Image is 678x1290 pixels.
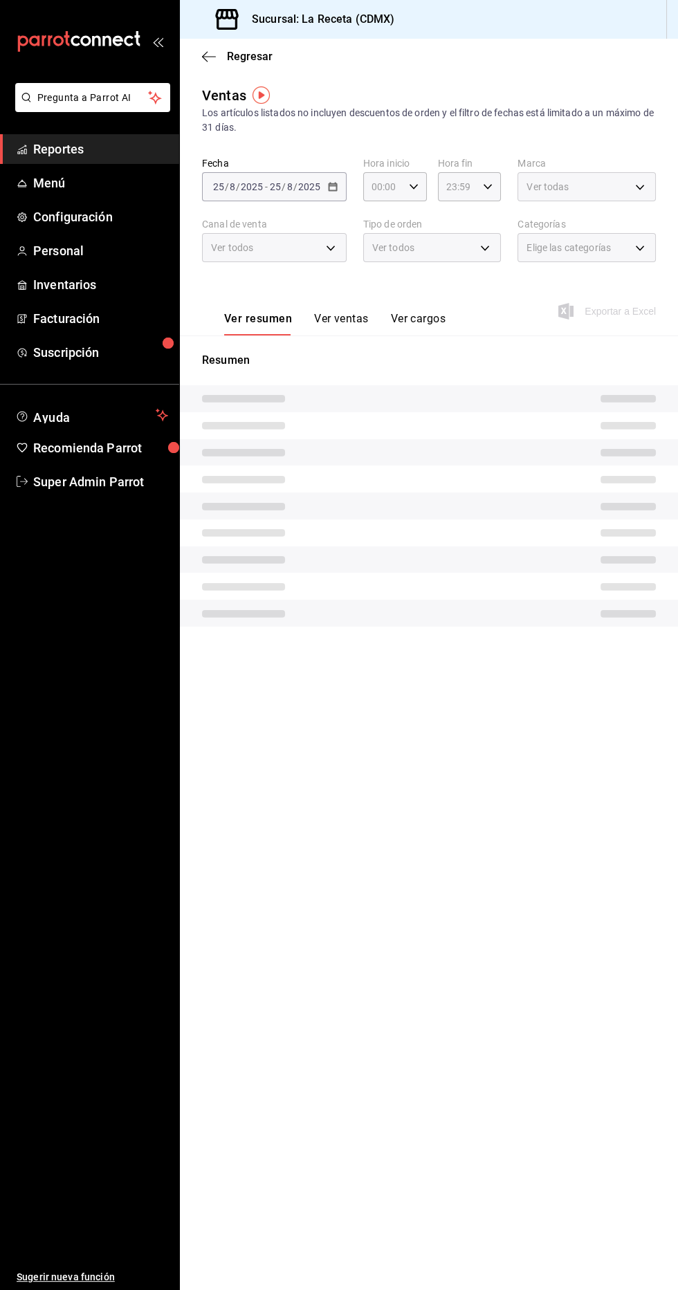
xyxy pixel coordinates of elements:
span: Recomienda Parrot [33,439,168,457]
label: Canal de venta [202,219,347,229]
button: Ver resumen [224,312,292,335]
span: / [225,181,229,192]
span: Facturación [33,309,168,328]
span: Elige las categorías [526,241,611,255]
span: Inventarios [33,275,168,294]
span: Ver todos [211,241,253,255]
span: Ver todos [372,241,414,255]
input: ---- [240,181,264,192]
span: / [293,181,297,192]
button: Ver cargos [391,312,446,335]
span: / [236,181,240,192]
span: Ver todas [526,180,569,194]
label: Fecha [202,158,347,168]
span: Super Admin Parrot [33,472,168,491]
span: - [265,181,268,192]
span: Personal [33,241,168,260]
div: Ventas [202,85,246,106]
span: Menú [33,174,168,192]
label: Hora fin [438,158,502,168]
input: -- [286,181,293,192]
label: Marca [517,158,656,168]
button: Ver ventas [314,312,369,335]
span: Regresar [227,50,273,63]
label: Categorías [517,219,656,229]
div: Los artículos listados no incluyen descuentos de orden y el filtro de fechas está limitado a un m... [202,106,656,135]
input: -- [269,181,282,192]
img: Tooltip marker [253,86,270,104]
input: -- [212,181,225,192]
button: Pregunta a Parrot AI [15,83,170,112]
span: Sugerir nueva función [17,1270,168,1284]
span: Reportes [33,140,168,158]
a: Pregunta a Parrot AI [10,100,170,115]
div: navigation tabs [224,312,446,335]
h3: Sucursal: La Receta (CDMX) [241,11,394,28]
p: Resumen [202,352,656,369]
input: -- [229,181,236,192]
span: Ayuda [33,407,150,423]
span: Pregunta a Parrot AI [37,91,149,105]
label: Tipo de orden [363,219,502,229]
button: open_drawer_menu [152,36,163,47]
button: Regresar [202,50,273,63]
span: Configuración [33,208,168,226]
input: ---- [297,181,321,192]
label: Hora inicio [363,158,427,168]
span: Suscripción [33,343,168,362]
span: / [282,181,286,192]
